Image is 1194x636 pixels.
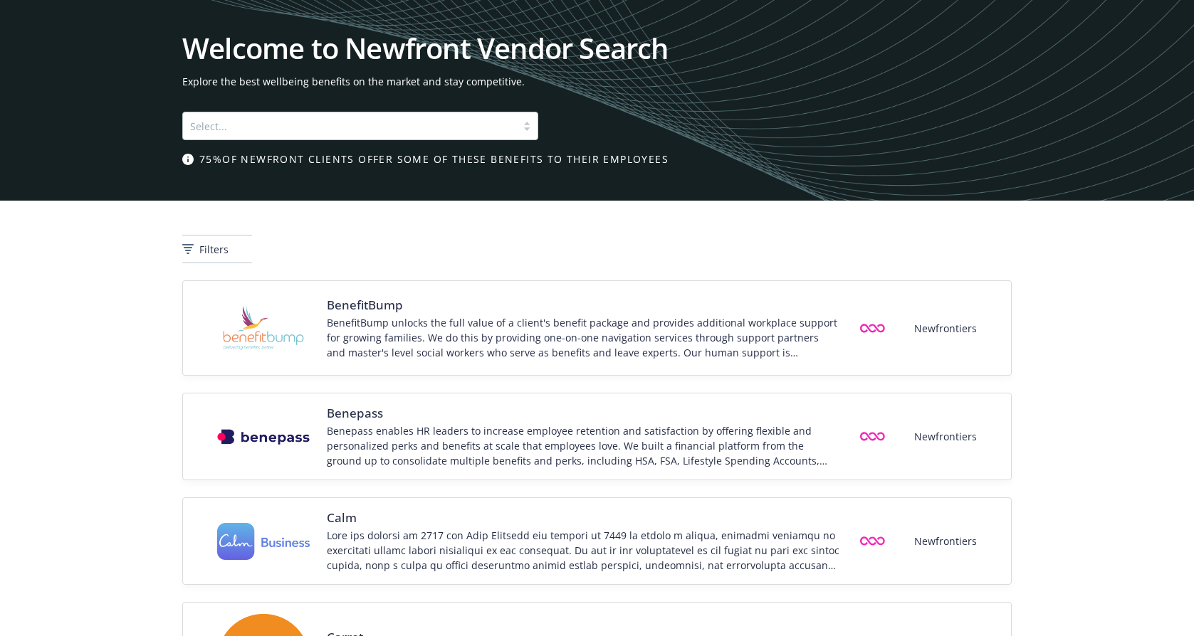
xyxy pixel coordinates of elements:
[182,235,252,263] button: Filters
[327,297,839,314] span: BenefitBump
[327,509,839,526] span: Calm
[914,429,977,444] span: Newfrontiers
[182,74,1012,89] span: Explore the best wellbeing benefits on the market and stay competitive.
[327,315,839,360] div: BenefitBump unlocks the full value of a client's benefit package and provides additional workplac...
[217,523,310,561] img: Vendor logo for Calm
[327,528,839,573] div: Lore ips dolorsi am 2717 con Adip Elitsedd eiu tempori ut 7449 la etdolo m aliqua, enimadmi venia...
[914,534,977,548] span: Newfrontiers
[327,405,839,422] span: Benepass
[217,292,310,364] img: Vendor logo for BenefitBump
[327,423,839,468] div: Benepass enables HR leaders to increase employee retention and satisfaction by offering flexible ...
[217,429,310,445] img: Vendor logo for Benepass
[914,321,977,336] span: Newfrontiers
[199,152,669,166] span: 75% of Newfront clients offer some of these benefits to their employees
[199,242,229,257] span: Filters
[182,34,1012,63] h1: Welcome to Newfront Vendor Search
